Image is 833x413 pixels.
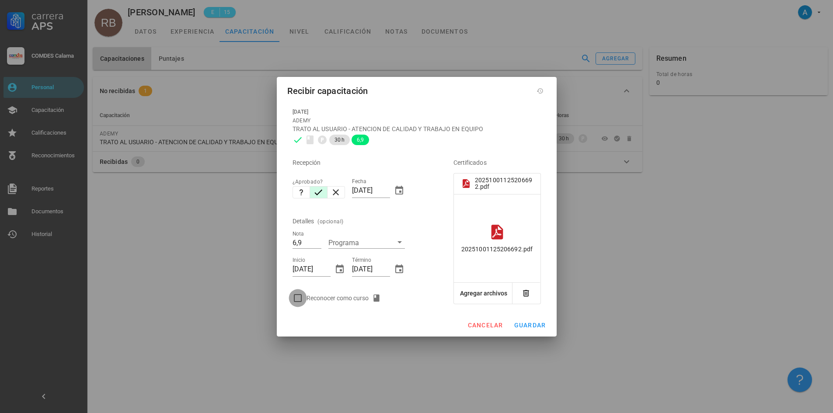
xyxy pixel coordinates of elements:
[293,118,311,124] span: ADEMY
[514,322,546,329] span: guardar
[335,135,345,145] span: 30 h
[475,177,533,191] div: 20251001125206692.pdf
[454,283,512,304] button: Agregar archivos
[307,293,384,303] div: Reconocer como curso
[293,211,314,232] div: Detalles
[293,257,305,264] label: Inicio
[293,125,541,133] div: TRATO AL USUARIO - ATENCION DE CALIDAD Y TRABAJO EN EQUIPO
[317,217,343,226] div: (opcional)
[293,177,345,186] div: ¿Aprobado?
[510,317,550,333] button: guardar
[458,283,509,304] button: Agregar archivos
[467,322,503,329] span: cancelar
[293,231,304,237] label: Nota
[352,257,371,264] label: Término
[453,152,541,173] div: Certificados
[464,317,506,333] button: cancelar
[357,135,364,145] span: 6,9
[293,152,429,173] div: Recepción
[461,244,533,254] div: 20251001125206692.pdf
[352,178,366,185] label: Fecha
[293,108,541,116] div: [DATE]
[287,84,368,98] div: Recibir capacitación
